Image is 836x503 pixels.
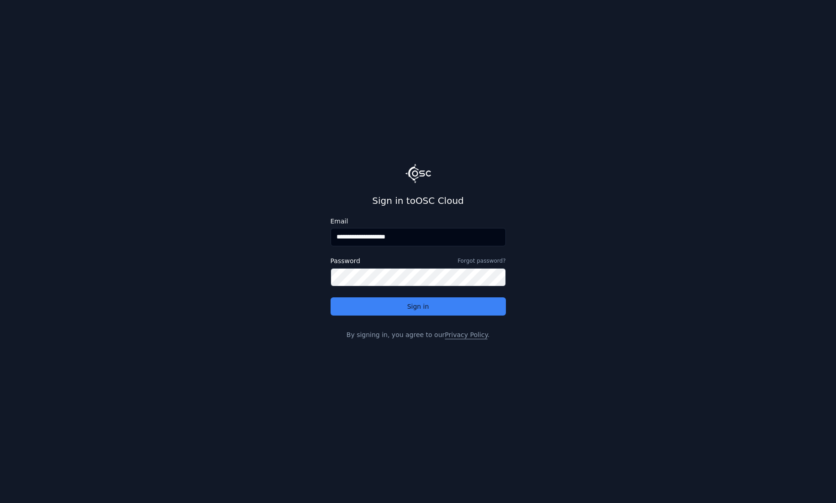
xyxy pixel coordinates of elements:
img: Logo [405,164,431,183]
h2: Sign in to OSC Cloud [331,194,506,207]
a: Privacy Policy [445,331,487,338]
button: Sign in [331,297,506,316]
p: By signing in, you agree to our . [331,330,506,339]
label: Password [331,258,360,264]
label: Email [331,218,506,224]
a: Forgot password? [457,257,505,264]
